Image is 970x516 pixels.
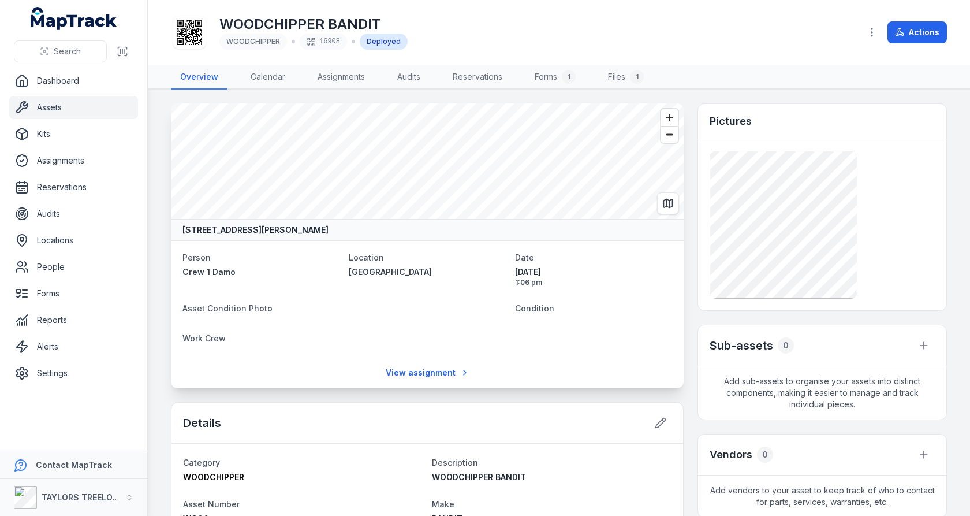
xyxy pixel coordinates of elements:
[9,229,138,252] a: Locations
[9,282,138,305] a: Forms
[9,202,138,225] a: Audits
[9,255,138,279] a: People
[9,96,138,119] a: Assets
[710,447,752,463] h3: Vendors
[515,303,554,313] span: Condition
[661,109,678,126] button: Zoom in
[515,278,672,287] span: 1:06 pm
[657,192,679,214] button: Switch to Map View
[42,492,138,502] strong: TAYLORS TREELOPPING
[562,70,576,84] div: 1
[182,333,226,343] span: Work Crew
[9,149,138,172] a: Assignments
[710,113,752,129] h3: Pictures
[219,15,408,34] h1: WOODCHIPPER BANDIT
[349,267,432,277] span: [GEOGRAPHIC_DATA]
[183,499,240,509] span: Asset Number
[171,65,227,90] a: Overview
[183,458,220,467] span: Category
[710,337,773,354] h2: Sub-assets
[183,415,221,431] h2: Details
[31,7,117,30] a: MapTrack
[349,266,506,278] a: [GEOGRAPHIC_DATA]
[54,46,81,57] span: Search
[443,65,512,90] a: Reservations
[9,69,138,92] a: Dashboard
[360,34,408,50] div: Deployed
[515,266,672,278] span: [DATE]
[9,122,138,146] a: Kits
[182,303,273,313] span: Asset Condition Photo
[887,21,947,43] button: Actions
[241,65,294,90] a: Calendar
[9,362,138,385] a: Settings
[599,65,653,90] a: Files1
[182,224,329,236] strong: [STREET_ADDRESS][PERSON_NAME]
[432,472,526,482] span: WOODCHIPPER BANDIT
[308,65,374,90] a: Assignments
[171,103,684,219] canvas: Map
[525,65,585,90] a: Forms1
[378,362,477,384] a: View assignment
[9,335,138,358] a: Alerts
[515,253,534,262] span: Date
[36,460,112,470] strong: Contact MapTrack
[182,266,339,278] a: Crew 1 Damo
[183,472,244,482] span: WOODCHIPPER
[226,37,280,46] span: WOODCHIPPER
[182,253,211,262] span: Person
[778,337,794,354] div: 0
[432,458,478,467] span: Description
[661,126,678,143] button: Zoom out
[14,40,107,62] button: Search
[388,65,430,90] a: Audits
[300,34,347,50] div: 16908
[9,176,138,199] a: Reservations
[757,447,773,463] div: 0
[630,70,644,84] div: 1
[9,309,138,332] a: Reports
[515,266,672,287] time: 29/08/2025, 1:06:30 pm
[698,366,946,420] span: Add sub-assets to organise your assets into distinct components, making it easier to manage and t...
[349,253,384,262] span: Location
